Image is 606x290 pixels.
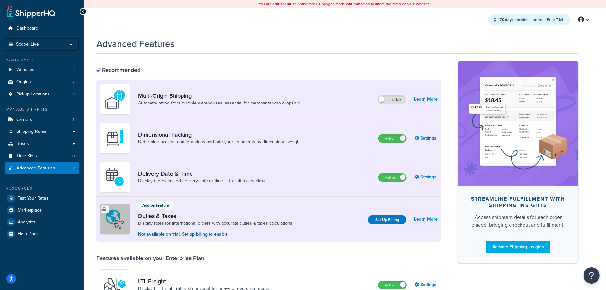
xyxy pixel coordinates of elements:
[72,153,75,159] span: 0
[5,57,79,63] div: Basic Setup
[584,267,600,284] button: Open Resource Center
[138,92,300,99] a: Multi-Origin Shipping
[468,71,569,176] img: feature-image-si-e24932ea9b9fcd0ff835db86be1ff8d589347e8876e1638d903ea230a36726be.png
[414,280,438,289] a: Settings
[5,228,79,240] a: Help Docs
[142,203,169,208] p: Add-on feature
[16,117,32,122] span: Carriers
[138,131,301,138] a: Dimensional Packing
[18,220,35,225] span: Analytics
[414,173,438,182] a: Settings
[18,196,49,201] span: Test Your Rates
[378,96,406,104] label: Inactive
[368,215,406,224] a: Set Up Billing
[5,76,79,88] a: Origins2
[5,88,79,100] li: Pickup Locations
[96,67,140,74] div: Recommended
[378,281,406,289] label: Active
[5,162,79,174] a: Advanced Features7
[16,153,37,159] span: Time Slots
[5,186,79,191] div: Resources
[138,170,268,177] a: Delivery Date & Time
[414,95,438,104] a: Learn More
[5,107,79,112] div: Manage Shipping
[5,88,79,100] a: Pickup Locations1
[16,129,46,134] span: Shipping Rules
[16,79,31,85] span: Origins
[16,67,34,73] span: Websites
[5,114,79,126] li: Carriers
[73,92,75,97] span: 1
[285,1,292,7] b: LIVE
[73,67,75,73] span: 1
[16,26,38,31] span: Dashboard
[72,117,75,122] span: 8
[16,141,29,147] span: Boxes
[16,166,55,171] span: Advanced Features
[5,126,79,138] a: Shipping Rules
[96,38,174,50] h1: Advanced Features
[5,162,79,174] li: Advanced Features
[498,17,513,23] strong: 170 days
[73,166,75,171] span: 7
[138,139,301,145] a: Determine packing configurations and rate your shipments by dimensional weight
[138,231,292,238] p: Not available on trial. Set up billing to enable
[5,138,79,150] a: Boxes
[5,193,79,204] a: Test Your Rates
[5,150,79,162] a: Time Slots0
[486,241,550,253] a: Activate Shipping Insights
[468,196,568,209] div: Streamline Fulfillment with Shipping Insights
[414,134,438,143] a: Settings
[5,216,79,228] a: Analytics
[138,100,300,106] a: Automate rating from multiple warehouses, essential for merchants who dropship
[498,17,563,23] span: remaining on your Free Trial
[5,23,79,34] a: Dashboard
[138,278,271,285] a: LTL Freight
[5,64,79,76] a: Websites1
[5,150,79,162] li: Time Slots
[104,127,126,150] img: DTVBYsAAAAAASUVORK5CYII=
[5,204,79,216] a: Marketplace
[138,178,268,184] a: Display the estimated delivery date or time in transit as checkout.
[378,135,406,142] label: Active
[18,231,39,237] span: Help Docs
[5,64,79,76] li: Websites
[96,255,204,262] div: Features available on your Enterprise Plan
[468,213,568,229] div: Access shipment details for each order placed, bridging checkout and fulfillment.
[104,166,126,188] img: gfkeb5ejjkALwAAAABJRU5ErkJggg==
[18,208,42,213] span: Marketplace
[414,215,438,224] a: Learn More
[378,174,406,181] label: Active
[5,114,79,126] a: Carriers8
[16,92,50,97] span: Pickup Locations
[72,79,75,85] span: 2
[138,213,292,220] a: Duties & Taxes
[5,76,79,88] li: Origins
[104,88,126,111] img: WatD5o0RtDAAAAAElFTkSuQmCC
[16,42,39,47] span: Scope: Live
[138,220,292,227] a: Display rates for international orders with accurate duties & taxes calculations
